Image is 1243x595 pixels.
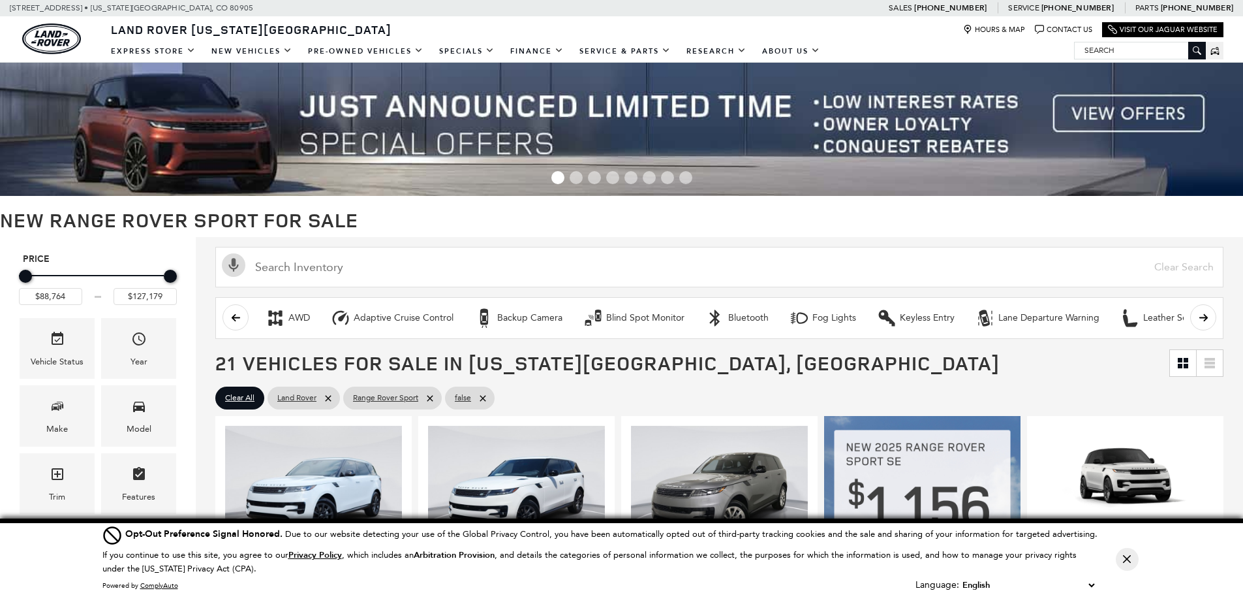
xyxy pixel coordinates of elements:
[661,171,674,184] span: Go to slide 7
[20,453,95,514] div: TrimTrim
[277,390,316,406] span: Land Rover
[31,355,84,369] div: Vehicle Status
[19,288,82,305] input: Minimum
[502,40,572,63] a: Finance
[50,328,65,355] span: Vehicle
[215,247,1223,287] input: Search Inventory
[23,253,173,265] h5: Price
[222,253,245,277] svg: Click to toggle on voice search
[679,40,754,63] a: Research
[754,40,828,63] a: About Us
[915,581,959,590] div: Language:
[19,270,32,283] div: Minimum Price
[1035,25,1092,35] a: Contact Us
[1135,3,1159,12] span: Parts
[914,3,987,13] a: [PHONE_NUMBER]
[1120,308,1140,328] div: Leather Seats
[164,270,177,283] div: Maximum Price
[10,3,253,12] a: [STREET_ADDRESS] • [US_STATE][GEOGRAPHIC_DATA], CO 80905
[870,304,962,332] button: Keyless EntryKeyless Entry
[331,308,350,328] div: Adaptive Cruise Control
[631,426,808,558] img: 2025 LAND ROVER Range Rover Sport SE
[643,171,656,184] span: Go to slide 6
[1008,3,1039,12] span: Service
[127,422,151,436] div: Model
[49,490,65,504] div: Trim
[1041,3,1114,13] a: [PHONE_NUMBER]
[131,463,147,490] span: Features
[812,312,856,324] div: Fog Lights
[101,318,176,379] div: YearYear
[782,304,863,332] button: Fog LightsFog Lights
[225,390,254,406] span: Clear All
[140,581,178,590] a: ComplyAuto
[705,308,725,328] div: Bluetooth
[103,40,204,63] a: EXPRESS STORE
[300,40,431,63] a: Pre-Owned Vehicles
[570,171,583,184] span: Go to slide 2
[288,550,342,560] a: Privacy Policy
[1161,3,1233,13] a: [PHONE_NUMBER]
[19,265,177,305] div: Price
[1143,312,1199,324] div: Leather Seats
[102,582,178,590] div: Powered by
[1190,304,1216,330] button: scroll right
[114,288,177,305] input: Maximum
[551,171,564,184] span: Go to slide 1
[131,328,147,355] span: Year
[698,304,776,332] button: BluetoothBluetooth
[204,40,300,63] a: New Vehicles
[606,171,619,184] span: Go to slide 4
[22,24,81,54] a: land-rover
[428,426,605,558] img: 2025 LAND ROVER Range Rover Sport SE
[606,312,684,324] div: Blind Spot Monitor
[455,390,471,406] span: false
[22,24,81,54] img: Land Rover
[790,308,809,328] div: Fog Lights
[101,453,176,514] div: FeaturesFeatures
[998,312,1099,324] div: Lane Departure Warning
[353,390,418,406] span: Range Rover Sport
[1108,25,1218,35] a: Visit Our Jaguar Website
[968,304,1107,332] button: Lane Departure WarningLane Departure Warning
[103,40,828,63] nav: Main Navigation
[1116,548,1139,571] button: Close Button
[122,490,155,504] div: Features
[679,171,692,184] span: Go to slide 8
[583,308,603,328] div: Blind Spot Monitor
[1037,426,1214,525] img: 2025 LAND ROVER Range Rover Sport SE 360PS
[624,171,637,184] span: Go to slide 5
[474,308,494,328] div: Backup Camera
[225,426,402,558] img: 2025 LAND ROVER Range Rover Sport SE
[572,40,679,63] a: Service & Parts
[20,385,95,446] div: MakeMake
[215,349,1000,376] span: 21 Vehicles for Sale in [US_STATE][GEOGRAPHIC_DATA], [GEOGRAPHIC_DATA]
[889,3,912,12] span: Sales
[354,312,453,324] div: Adaptive Cruise Control
[131,395,147,422] span: Model
[963,25,1025,35] a: Hours & Map
[576,304,692,332] button: Blind Spot MonitorBlind Spot Monitor
[288,549,342,561] u: Privacy Policy
[588,171,601,184] span: Go to slide 3
[50,395,65,422] span: Make
[125,527,1097,541] div: Due to our website detecting your use of the Global Privacy Control, you have been automatically ...
[975,308,995,328] div: Lane Departure Warning
[414,549,495,561] strong: Arbitration Provision
[50,463,65,490] span: Trim
[101,385,176,446] div: ModelModel
[1113,304,1206,332] button: Leather SeatsLeather Seats
[111,22,391,37] span: Land Rover [US_STATE][GEOGRAPHIC_DATA]
[324,304,461,332] button: Adaptive Cruise ControlAdaptive Cruise Control
[1075,42,1205,58] input: Search
[497,312,562,324] div: Backup Camera
[258,304,317,332] button: AWDAWD
[266,308,285,328] div: AWD
[46,422,68,436] div: Make
[223,304,249,330] button: scroll left
[959,578,1097,592] select: Language Select
[102,550,1077,573] p: If you continue to use this site, you agree to our , which includes an , and details the categori...
[900,312,955,324] div: Keyless Entry
[467,304,570,332] button: Backup CameraBackup Camera
[288,312,310,324] div: AWD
